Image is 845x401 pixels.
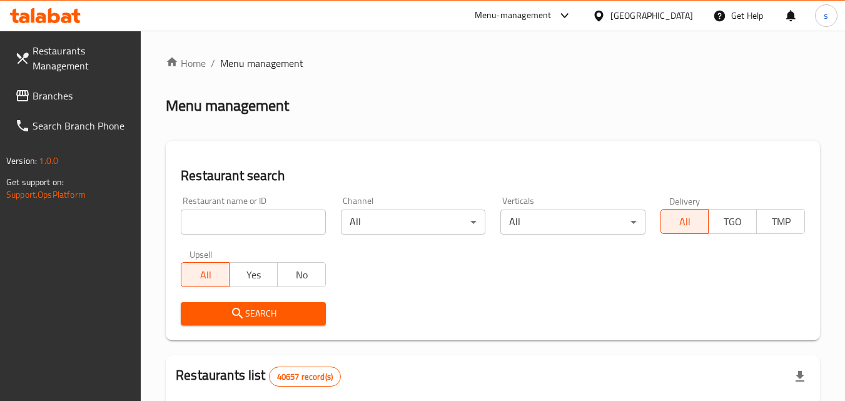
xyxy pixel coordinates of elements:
label: Upsell [190,250,213,258]
div: All [341,210,485,235]
label: Delivery [669,196,701,205]
a: Restaurants Management [5,36,141,81]
a: Home [166,56,206,71]
nav: breadcrumb [166,56,820,71]
button: Search [181,302,325,325]
a: Search Branch Phone [5,111,141,141]
div: [GEOGRAPHIC_DATA] [610,9,693,23]
span: 40657 record(s) [270,371,340,383]
div: All [500,210,645,235]
span: 1.0.0 [39,153,58,169]
span: Menu management [220,56,303,71]
button: No [277,262,326,287]
a: Branches [5,81,141,111]
li: / [211,56,215,71]
button: All [660,209,709,234]
a: Support.OpsPlatform [6,186,86,203]
span: TMP [762,213,800,231]
span: Search Branch Phone [33,118,131,133]
span: Restaurants Management [33,43,131,73]
span: All [666,213,704,231]
h2: Menu management [166,96,289,116]
span: No [283,266,321,284]
button: Yes [229,262,278,287]
button: TGO [708,209,757,234]
span: Branches [33,88,131,103]
button: All [181,262,230,287]
div: Export file [785,362,815,392]
h2: Restaurants list [176,366,341,387]
span: Get support on: [6,174,64,190]
div: Total records count [269,367,341,387]
h2: Restaurant search [181,166,805,185]
span: s [824,9,828,23]
span: Version: [6,153,37,169]
span: Yes [235,266,273,284]
span: All [186,266,225,284]
button: TMP [756,209,805,234]
input: Search for restaurant name or ID.. [181,210,325,235]
span: TGO [714,213,752,231]
span: Search [191,306,315,322]
div: Menu-management [475,8,552,23]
